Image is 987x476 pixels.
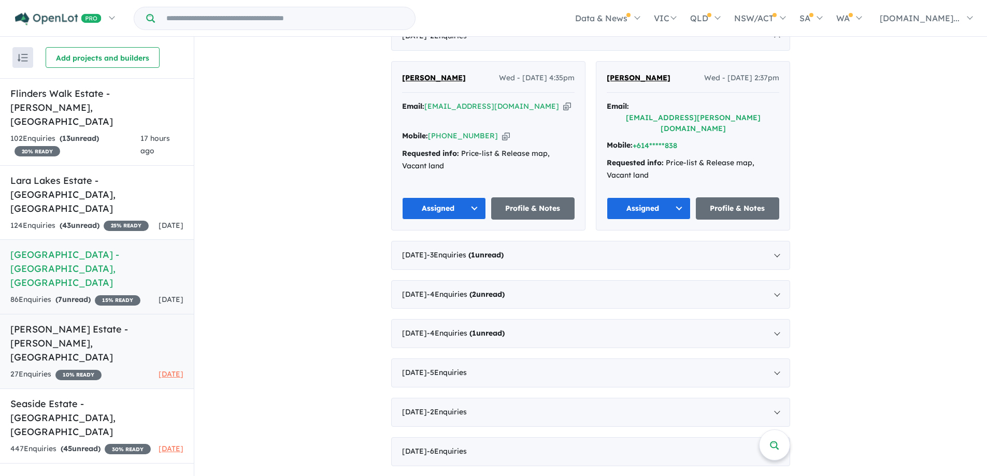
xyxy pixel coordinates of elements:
[140,134,170,155] span: 17 hours ago
[607,158,664,167] strong: Requested info:
[60,134,99,143] strong: ( unread)
[607,112,779,134] button: [EMAIL_ADDRESS][PERSON_NAME][DOMAIN_NAME]
[62,221,71,230] span: 43
[159,369,183,379] span: [DATE]
[469,328,505,338] strong: ( unread)
[10,368,102,381] div: 27 Enquir ies
[471,250,475,259] span: 1
[15,146,60,156] span: 20 % READY
[607,140,633,150] strong: Mobile:
[563,101,571,112] button: Copy
[427,368,467,377] span: - 5 Enquir ies
[159,295,183,304] span: [DATE]
[402,131,428,140] strong: Mobile:
[607,157,779,182] div: Price-list & Release map, Vacant land
[491,197,575,220] a: Profile & Notes
[607,72,670,84] a: [PERSON_NAME]
[10,248,183,290] h5: [GEOGRAPHIC_DATA] - [GEOGRAPHIC_DATA] , [GEOGRAPHIC_DATA]
[10,322,183,364] h5: [PERSON_NAME] Estate - [PERSON_NAME] , [GEOGRAPHIC_DATA]
[10,220,149,232] div: 124 Enquir ies
[499,72,575,84] span: Wed - [DATE] 4:35pm
[10,86,183,128] h5: Flinders Walk Estate - [PERSON_NAME] , [GEOGRAPHIC_DATA]
[402,72,466,84] a: [PERSON_NAME]
[55,370,102,380] span: 10 % READY
[428,131,498,140] a: [PHONE_NUMBER]
[18,54,28,62] img: sort.svg
[607,197,691,220] button: Assigned
[159,444,183,453] span: [DATE]
[402,73,466,82] span: [PERSON_NAME]
[10,133,140,157] div: 102 Enquir ies
[62,134,70,143] span: 13
[391,319,790,348] div: [DATE]
[391,398,790,427] div: [DATE]
[424,102,559,111] a: [EMAIL_ADDRESS][DOMAIN_NAME]
[472,328,476,338] span: 1
[468,250,504,259] strong: ( unread)
[10,294,140,306] div: 86 Enquir ies
[607,73,670,82] span: [PERSON_NAME]
[157,7,413,30] input: Try estate name, suburb, builder or developer
[880,13,960,23] span: [DOMAIN_NAME]...
[427,250,504,259] span: - 3 Enquir ies
[402,149,459,158] strong: Requested info:
[391,437,790,466] div: [DATE]
[55,295,91,304] strong: ( unread)
[402,197,486,220] button: Assigned
[427,290,505,299] span: - 4 Enquir ies
[469,290,505,299] strong: ( unread)
[704,72,779,84] span: Wed - [DATE] 2:37pm
[607,102,629,111] strong: Email:
[402,102,424,111] strong: Email:
[391,241,790,270] div: [DATE]
[60,221,99,230] strong: ( unread)
[46,47,160,68] button: Add projects and builders
[472,290,476,299] span: 2
[427,407,467,416] span: - 2 Enquir ies
[696,197,780,220] a: Profile & Notes
[104,221,149,231] span: 25 % READY
[15,12,102,25] img: Openlot PRO Logo White
[10,397,183,439] h5: Seaside Estate - [GEOGRAPHIC_DATA] , [GEOGRAPHIC_DATA]
[10,174,183,215] h5: Lara Lakes Estate - [GEOGRAPHIC_DATA] , [GEOGRAPHIC_DATA]
[63,444,72,453] span: 45
[61,444,101,453] strong: ( unread)
[502,131,510,141] button: Copy
[427,446,467,456] span: - 6 Enquir ies
[58,295,62,304] span: 7
[391,358,790,387] div: [DATE]
[105,444,151,454] span: 30 % READY
[402,148,575,172] div: Price-list & Release map, Vacant land
[159,221,183,230] span: [DATE]
[10,443,151,455] div: 447 Enquir ies
[95,295,140,306] span: 15 % READY
[391,280,790,309] div: [DATE]
[427,328,505,338] span: - 4 Enquir ies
